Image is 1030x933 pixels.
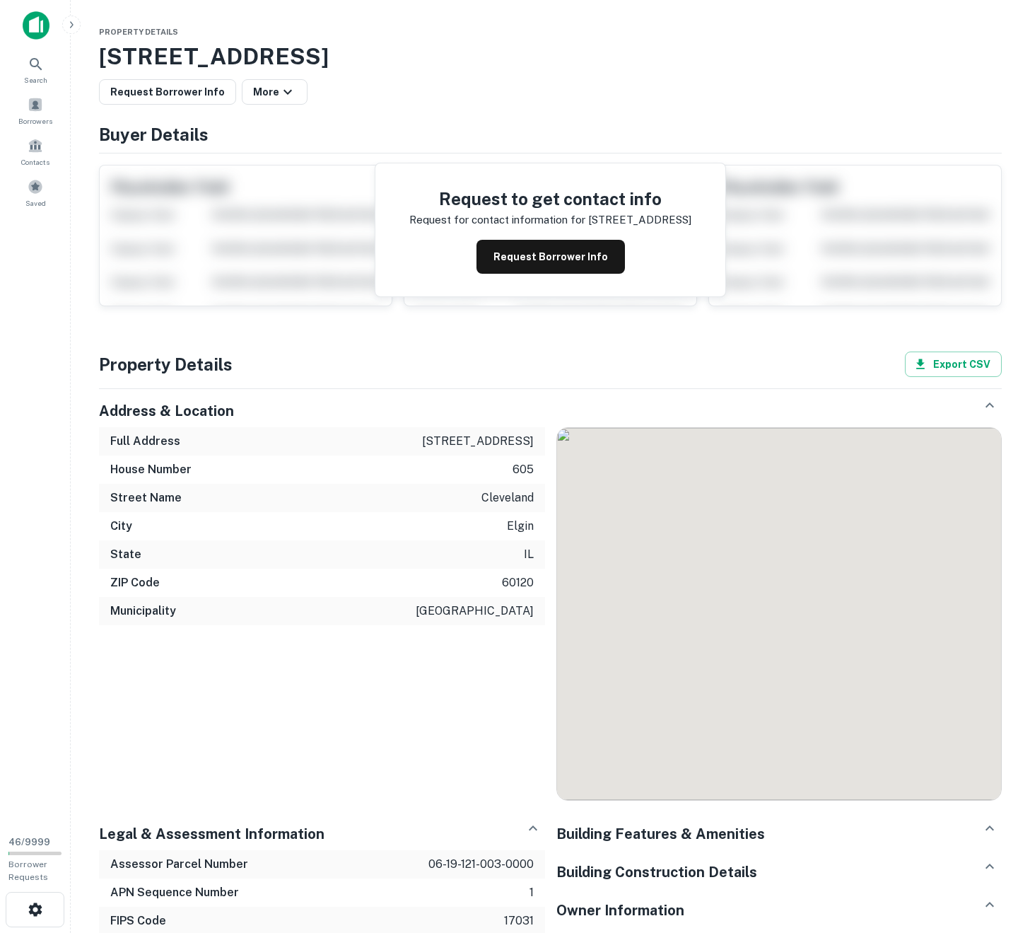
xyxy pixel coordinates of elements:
span: Property Details [99,28,178,36]
h6: APN Sequence Number [110,884,239,901]
h6: Municipality [110,603,176,620]
p: [GEOGRAPHIC_DATA] [416,603,534,620]
p: 06-19-121-003-0000 [428,856,534,873]
h6: ZIP Code [110,574,160,591]
h5: Owner Information [556,900,684,921]
span: Search [24,74,47,86]
span: Saved [25,197,46,209]
p: [STREET_ADDRESS] [588,211,691,228]
h6: House Number [110,461,192,478]
span: Borrower Requests [8,859,48,882]
button: More [242,79,308,105]
img: capitalize-icon.png [23,11,49,40]
h6: Full Address [110,433,180,450]
h6: FIPS Code [110,912,166,929]
span: Contacts [21,156,49,168]
span: Borrowers [18,115,52,127]
a: Search [4,50,66,88]
h5: Building Construction Details [556,862,757,883]
p: 605 [513,461,534,478]
a: Borrowers [4,91,66,129]
h5: Legal & Assessment Information [99,823,324,845]
p: cleveland [481,489,534,506]
button: Export CSV [905,352,1002,377]
h3: [STREET_ADDRESS] [99,40,1002,74]
h6: Street Name [110,489,182,506]
button: Request Borrower Info [476,240,625,274]
h4: Property Details [99,352,233,377]
h4: Request to get contact info [409,186,691,211]
h6: State [110,546,141,563]
p: 17031 [504,912,534,929]
a: Saved [4,173,66,211]
p: 1 [529,884,534,901]
h5: Address & Location [99,400,234,422]
p: [STREET_ADDRESS] [422,433,534,450]
h6: City [110,518,132,535]
h5: Building Features & Amenities [556,823,765,845]
a: Contacts [4,132,66,170]
p: il [524,546,534,563]
p: elgin [507,518,534,535]
p: 60120 [502,574,534,591]
p: Request for contact information for [409,211,585,228]
span: 46 / 9999 [8,837,50,847]
button: Request Borrower Info [99,79,236,105]
h6: Assessor Parcel Number [110,856,248,873]
h4: Buyer Details [99,122,1002,147]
